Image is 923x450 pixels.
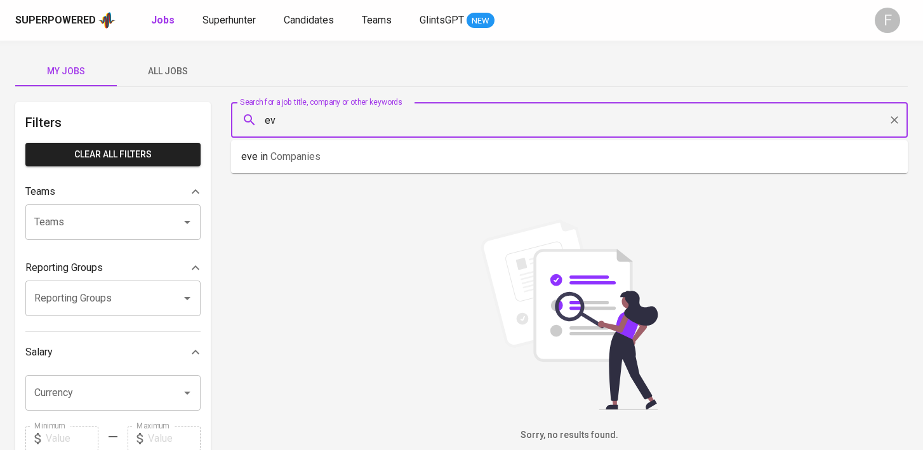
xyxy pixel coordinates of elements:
[203,14,256,26] span: Superhunter
[362,14,392,26] span: Teams
[151,13,177,29] a: Jobs
[25,340,201,365] div: Salary
[362,13,394,29] a: Teams
[25,179,201,204] div: Teams
[284,14,334,26] span: Candidates
[467,15,495,27] span: NEW
[178,384,196,402] button: Open
[36,147,190,162] span: Clear All filters
[203,13,258,29] a: Superhunter
[875,8,900,33] div: F
[178,289,196,307] button: Open
[98,11,116,30] img: app logo
[231,428,908,442] h6: Sorry, no results found.
[886,111,903,129] button: Clear
[124,63,211,79] span: All Jobs
[241,149,321,164] p: eve in
[25,184,55,199] p: Teams
[25,112,201,133] h6: Filters
[151,14,175,26] b: Jobs
[23,63,109,79] span: My Jobs
[15,13,96,28] div: Superpowered
[420,13,495,29] a: GlintsGPT NEW
[178,213,196,231] button: Open
[25,143,201,166] button: Clear All filters
[25,345,53,360] p: Salary
[284,13,336,29] a: Candidates
[25,255,201,281] div: Reporting Groups
[15,11,116,30] a: Superpoweredapp logo
[420,14,464,26] span: GlintsGPT
[474,220,665,410] img: file_searching.svg
[270,150,321,162] span: Companies
[25,260,103,275] p: Reporting Groups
